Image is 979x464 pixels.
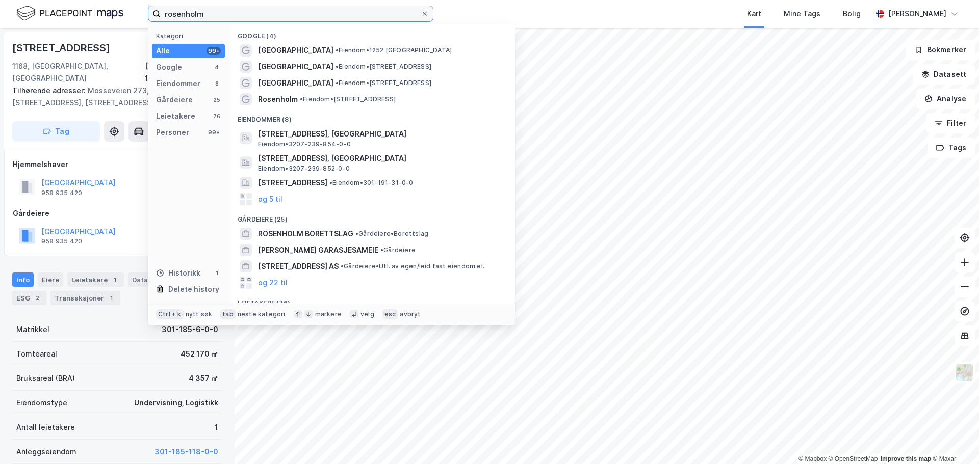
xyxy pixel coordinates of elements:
button: og 5 til [258,193,282,205]
div: 301-185-6-0-0 [162,323,218,336]
span: [STREET_ADDRESS] AS [258,260,339,272]
div: Eiendommer (8) [229,107,515,126]
div: 1 [215,421,218,433]
div: Personer [156,126,189,139]
span: • [355,230,358,237]
div: Matrikkel [16,323,49,336]
div: Bruksareal (BRA) [16,372,75,385]
div: 1 [106,293,116,303]
div: 452 170 ㎡ [181,348,218,360]
span: Gårdeiere • Utl. av egen/leid fast eiendom el. [341,262,484,270]
span: Tilhørende adresser: [12,86,88,95]
div: Gårdeiere [156,94,193,106]
div: 1 [110,275,120,285]
div: Antall leietakere [16,421,75,433]
div: Delete history [168,283,219,295]
span: Gårdeiere • Borettslag [355,230,428,238]
span: [STREET_ADDRESS], [GEOGRAPHIC_DATA] [258,128,503,140]
span: Eiendom • [STREET_ADDRESS] [300,95,396,103]
span: Eiendom • 301-191-31-0-0 [329,179,414,187]
span: Eiendom • 1252 [GEOGRAPHIC_DATA] [336,46,452,54]
button: Tag [12,121,100,142]
div: ESG [12,291,46,305]
div: Historikk [156,267,200,279]
div: 76 [213,112,221,120]
span: Eiendom • [STREET_ADDRESS] [336,63,431,71]
span: ROSENHOLM BORETTSLAG [258,228,353,240]
span: • [300,95,303,103]
span: [STREET_ADDRESS] [258,177,327,189]
div: Mosseveien 273, [STREET_ADDRESS], [STREET_ADDRESS] [12,85,214,109]
div: markere [315,310,342,318]
a: Improve this map [881,455,931,462]
div: Kategori [156,32,225,40]
span: • [329,179,332,186]
span: [GEOGRAPHIC_DATA] [258,61,333,73]
span: • [336,63,339,70]
div: Google [156,61,182,73]
div: 958 935 420 [41,237,82,245]
div: velg [360,310,374,318]
div: Datasett [128,272,166,287]
div: Gårdeiere [13,207,222,220]
span: [PERSON_NAME] GARASJESAMEIE [258,244,378,256]
div: 8 [213,79,221,88]
button: Datasett [913,64,975,85]
div: Google (4) [229,24,515,42]
div: Eiendomstype [16,397,67,409]
div: Anleggseiendom [16,446,76,458]
div: Kart [747,8,761,20]
div: Leietakere [67,272,124,287]
div: Transaksjoner [50,291,120,305]
div: Tomteareal [16,348,57,360]
div: Mine Tags [784,8,820,20]
img: Z [955,363,974,382]
span: Eiendom • 3207-239-852-0-0 [258,165,350,173]
button: og 22 til [258,277,288,289]
div: Alle [156,45,170,57]
a: Mapbox [798,455,827,462]
img: logo.f888ab2527a4732fd821a326f86c7f29.svg [16,5,123,22]
div: 1 [213,269,221,277]
span: • [336,79,339,87]
span: • [341,262,344,270]
div: Bolig [843,8,861,20]
div: 4 357 ㎡ [189,372,218,385]
button: Bokmerker [906,40,975,60]
div: Leietakere [156,110,195,122]
span: [STREET_ADDRESS], [GEOGRAPHIC_DATA] [258,152,503,165]
div: 2 [32,293,42,303]
a: OpenStreetMap [829,455,878,462]
span: Eiendom • 3207-239-854-0-0 [258,140,351,148]
span: [GEOGRAPHIC_DATA] [258,77,333,89]
div: nytt søk [186,310,213,318]
div: [PERSON_NAME] [888,8,946,20]
span: Gårdeiere [380,246,416,254]
div: 4 [213,63,221,71]
button: 301-185-118-0-0 [154,446,218,458]
button: Analyse [916,89,975,109]
div: tab [220,309,236,319]
div: esc [382,309,398,319]
div: Ctrl + k [156,309,184,319]
div: Kontrollprogram for chat [928,415,979,464]
div: Info [12,272,34,287]
div: avbryt [400,310,421,318]
span: • [336,46,339,54]
span: Eiendom • [STREET_ADDRESS] [336,79,431,87]
div: Undervisning, Logistikk [134,397,218,409]
button: Filter [926,113,975,133]
div: 99+ [207,47,221,55]
div: Hjemmelshaver [13,158,222,171]
span: • [380,246,383,254]
span: Rosenholm [258,93,298,105]
div: 25 [213,96,221,104]
div: Eiere [38,272,63,287]
div: Gårdeiere (25) [229,207,515,226]
div: neste kategori [238,310,286,318]
div: [STREET_ADDRESS] [12,40,112,56]
div: 99+ [207,128,221,137]
iframe: Chat Widget [928,415,979,464]
span: [GEOGRAPHIC_DATA] [258,44,333,57]
button: Tags [928,138,975,158]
